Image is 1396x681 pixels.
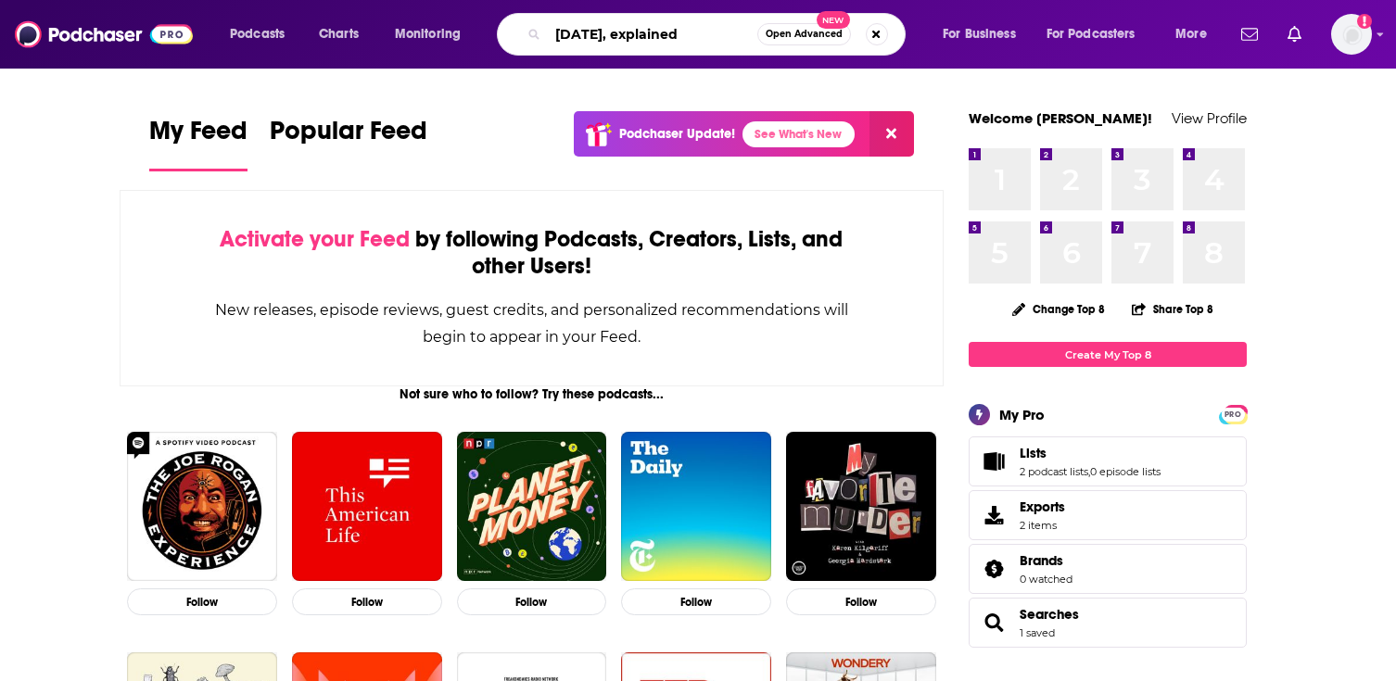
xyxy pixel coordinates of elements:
[1280,19,1309,50] a: Show notifications dropdown
[319,21,359,47] span: Charts
[1131,291,1214,327] button: Share Top 8
[742,121,855,147] a: See What's New
[1020,552,1072,569] a: Brands
[1020,465,1088,478] a: 2 podcast lists
[213,226,850,280] div: by following Podcasts, Creators, Lists, and other Users!
[1090,465,1161,478] a: 0 episode lists
[757,23,851,45] button: Open AdvancedNew
[1020,498,1065,515] span: Exports
[969,490,1247,540] a: Exports
[548,19,757,49] input: Search podcasts, credits, & more...
[213,296,850,350] div: New releases, episode reviews, guest credits, and personalized recommendations will begin to appe...
[1175,21,1207,47] span: More
[969,342,1247,367] a: Create My Top 8
[943,21,1016,47] span: For Business
[1020,445,1047,461] span: Lists
[1001,297,1116,321] button: Change Top 8
[817,11,850,29] span: New
[270,115,427,171] a: Popular Feed
[969,436,1247,486] span: Lists
[969,598,1247,648] span: Searches
[292,432,442,582] img: This American Life
[220,225,410,253] span: Activate your Feed
[1162,19,1230,49] button: open menu
[1331,14,1372,55] span: Logged in as gussent
[457,432,607,582] img: Planet Money
[120,386,944,402] div: Not sure who to follow? Try these podcasts...
[1172,109,1247,127] a: View Profile
[127,588,277,615] button: Follow
[514,13,923,56] div: Search podcasts, credits, & more...
[292,588,442,615] button: Follow
[149,115,247,158] span: My Feed
[1234,19,1265,50] a: Show notifications dropdown
[975,610,1012,636] a: Searches
[1034,19,1162,49] button: open menu
[1357,14,1372,29] svg: Add a profile image
[1020,606,1079,623] a: Searches
[766,30,843,39] span: Open Advanced
[1222,407,1244,421] a: PRO
[786,588,936,615] button: Follow
[619,126,735,142] p: Podchaser Update!
[1020,573,1072,586] a: 0 watched
[975,556,1012,582] a: Brands
[270,115,427,158] span: Popular Feed
[1020,552,1063,569] span: Brands
[1047,21,1136,47] span: For Podcasters
[457,588,607,615] button: Follow
[217,19,309,49] button: open menu
[786,432,936,582] img: My Favorite Murder with Karen Kilgariff and Georgia Hardstark
[975,502,1012,528] span: Exports
[230,21,285,47] span: Podcasts
[307,19,370,49] a: Charts
[382,19,485,49] button: open menu
[1088,465,1090,478] span: ,
[1020,626,1055,639] a: 1 saved
[15,17,193,52] img: Podchaser - Follow, Share and Rate Podcasts
[975,448,1012,474] a: Lists
[395,21,461,47] span: Monitoring
[1020,519,1065,532] span: 2 items
[1020,445,1161,461] a: Lists
[621,432,771,582] img: The Daily
[621,588,771,615] button: Follow
[969,109,1152,127] a: Welcome [PERSON_NAME]!
[1331,14,1372,55] button: Show profile menu
[1222,408,1244,422] span: PRO
[930,19,1039,49] button: open menu
[999,406,1045,423] div: My Pro
[969,544,1247,594] span: Brands
[1331,14,1372,55] img: User Profile
[149,115,247,171] a: My Feed
[127,432,277,582] img: The Joe Rogan Experience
